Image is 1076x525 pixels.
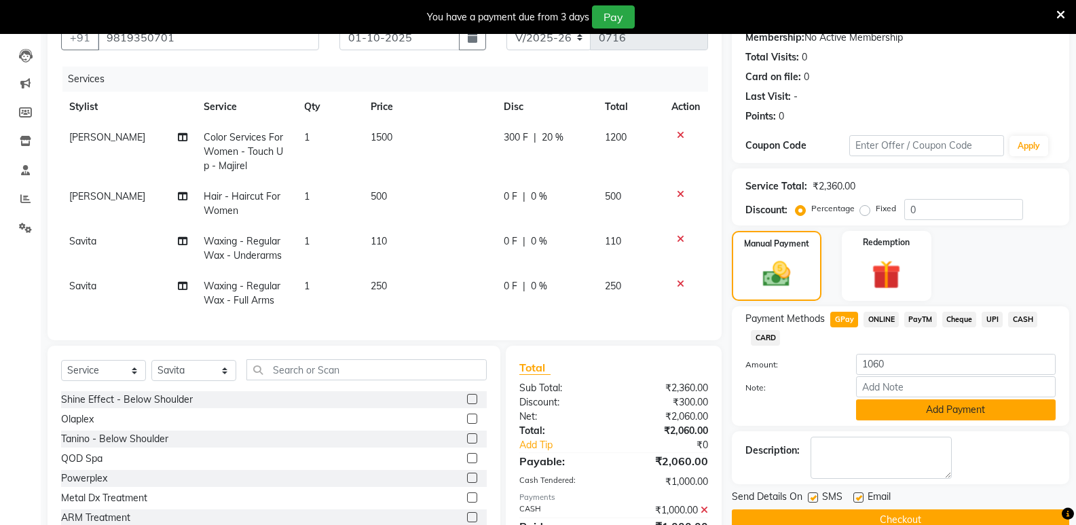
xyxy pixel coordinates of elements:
div: - [794,90,798,104]
div: ₹300.00 [614,395,718,410]
span: Send Details On [732,490,802,507]
div: ₹0 [631,438,718,452]
label: Percentage [811,202,855,215]
span: 0 F [504,279,517,293]
div: No Active Membership [745,31,1056,45]
label: Fixed [876,202,896,215]
span: | [523,234,525,249]
div: Shine Effect - Below Shoulder [61,393,193,407]
span: 20 % [542,130,563,145]
span: 0 % [531,189,547,204]
span: 250 [371,280,387,292]
input: Amount [856,354,1056,375]
div: ₹2,060.00 [614,410,718,424]
th: Stylist [61,92,196,122]
div: Discount: [509,395,614,410]
div: Points: [745,109,776,124]
div: Discount: [745,203,787,217]
span: 1500 [371,131,392,143]
div: ₹2,360.00 [614,381,718,395]
span: 300 F [504,130,528,145]
button: +91 [61,24,99,50]
div: Service Total: [745,179,807,194]
label: Note: [735,382,845,394]
div: Services [62,67,718,92]
label: Amount: [735,359,845,371]
label: Redemption [863,236,910,249]
div: CASH [509,503,614,518]
div: ₹1,000.00 [614,475,718,489]
span: Cheque [942,312,977,327]
img: _gift.svg [863,257,910,293]
div: QOD Spa [61,452,103,466]
span: 1 [304,280,310,292]
span: Waxing - Regular Wax - Underarms [204,235,282,261]
span: ONLINE [864,312,899,327]
span: Payment Methods [745,312,825,326]
span: Savita [69,235,96,247]
div: ₹2,060.00 [614,424,718,438]
span: 1 [304,190,310,202]
span: [PERSON_NAME] [69,131,145,143]
a: Add Tip [509,438,631,452]
div: Card on file: [745,70,801,84]
div: You have a payment due from 3 days [427,10,589,24]
span: Savita [69,280,96,292]
div: 0 [802,50,807,65]
span: 110 [371,235,387,247]
div: 0 [804,70,809,84]
span: UPI [982,312,1003,327]
div: Cash Tendered: [509,475,614,489]
span: PayTM [904,312,937,327]
span: Email [868,490,891,507]
div: Coupon Code [745,139,849,153]
span: CASH [1008,312,1037,327]
img: _cash.svg [754,258,799,290]
div: Membership: [745,31,804,45]
div: ₹1,000.00 [614,503,718,518]
button: Apply [1009,136,1048,156]
span: Color Services For Women - Touch Up - Majirel [204,131,283,172]
div: Powerplex [61,471,107,486]
span: 0 F [504,189,517,204]
div: Tanino - Below Shoulder [61,432,168,446]
div: Last Visit: [745,90,791,104]
button: Pay [592,5,635,29]
span: CARD [751,330,780,346]
input: Enter Offer / Coupon Code [849,135,1004,156]
div: Payments [519,492,708,503]
span: | [523,279,525,293]
div: ARM Treatment [61,511,130,525]
span: 0 % [531,279,547,293]
span: 250 [605,280,621,292]
div: Net: [509,410,614,424]
div: Olaplex [61,412,94,427]
input: Add Note [856,376,1056,397]
span: [PERSON_NAME] [69,190,145,202]
span: | [523,189,525,204]
div: ₹2,360.00 [813,179,855,194]
th: Total [597,92,664,122]
span: SMS [822,490,842,507]
input: Search or Scan [246,359,487,380]
div: Total Visits: [745,50,799,65]
input: Search by Name/Mobile/Email/Code [98,24,319,50]
span: Hair - Haircut For Women [204,190,280,217]
label: Manual Payment [744,238,809,250]
div: 0 [779,109,784,124]
th: Disc [496,92,596,122]
span: GPay [830,312,858,327]
div: Total: [509,424,614,438]
div: Metal Dx Treatment [61,491,147,505]
div: Payable: [509,453,614,469]
span: | [534,130,536,145]
span: 1 [304,235,310,247]
th: Price [363,92,496,122]
button: Add Payment [856,399,1056,420]
span: Total [519,361,551,375]
th: Action [663,92,708,122]
th: Qty [296,92,363,122]
span: 110 [605,235,621,247]
div: Sub Total: [509,381,614,395]
div: ₹2,060.00 [614,453,718,469]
